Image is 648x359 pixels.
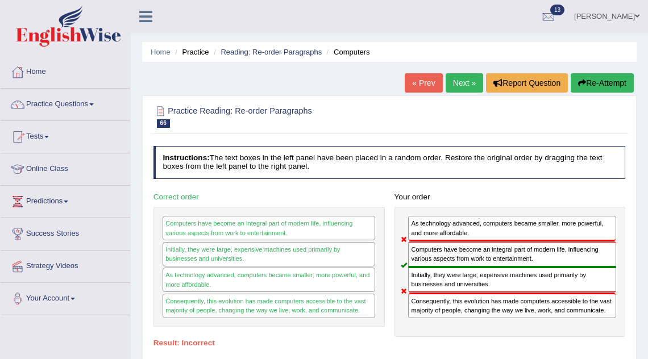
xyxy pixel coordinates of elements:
[153,104,446,128] h2: Practice Reading: Re-order Paragraphs
[1,153,130,182] a: Online Class
[571,73,634,93] button: Re-Attempt
[153,339,626,348] h4: Result:
[163,242,375,266] div: Initially, they were large, expensive machines used primarily by businesses and universities.
[1,186,130,214] a: Predictions
[151,48,171,56] a: Home
[221,48,322,56] a: Reading: Re-order Paragraphs
[405,73,442,93] a: « Prev
[153,146,626,178] h4: The text boxes in the left panel have been placed in a random order. Restore the original order b...
[1,89,130,117] a: Practice Questions
[324,47,370,57] li: Computers
[408,293,616,318] div: Consequently, this evolution has made computers accessible to the vast majority of people, changi...
[1,121,130,149] a: Tests
[408,216,616,241] div: As technology advanced, computers became smaller, more powerful, and more affordable.
[163,294,375,318] div: Consequently, this evolution has made computers accessible to the vast majority of people, changi...
[163,268,375,292] div: As technology advanced, computers became smaller, more powerful, and more affordable.
[486,73,568,93] button: Report Question
[1,56,130,85] a: Home
[408,267,616,293] div: Initially, they were large, expensive machines used primarily by businesses and universities.
[1,218,130,247] a: Success Stories
[172,47,209,57] li: Practice
[408,241,616,267] div: Computers have become an integral part of modern life, influencing various aspects from work to e...
[550,5,564,15] span: 13
[163,216,375,240] div: Computers have become an integral part of modern life, influencing various aspects from work to e...
[446,73,483,93] a: Next »
[153,193,385,202] h4: Correct order
[1,251,130,279] a: Strategy Videos
[163,153,209,162] b: Instructions:
[157,119,170,128] span: 66
[1,283,130,311] a: Your Account
[394,193,626,202] h4: Your order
